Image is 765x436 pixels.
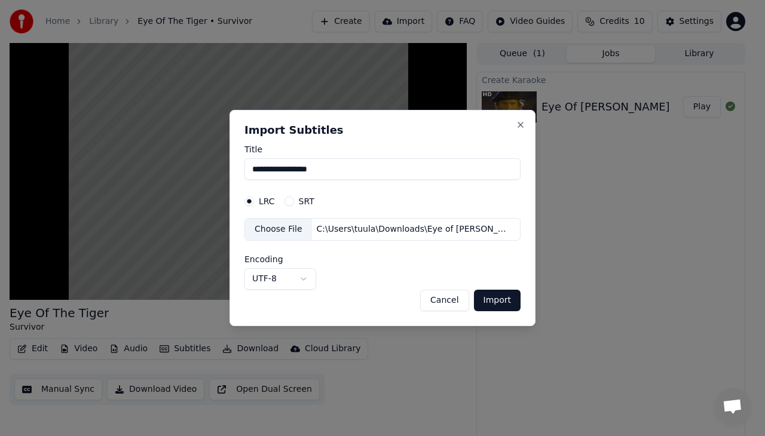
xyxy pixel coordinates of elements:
[420,290,469,311] button: Cancel
[244,255,316,263] label: Encoding
[245,219,312,240] div: Choose File
[259,197,275,205] label: LRC
[244,145,521,153] label: Title
[299,197,314,205] label: SRT
[312,223,515,235] div: C:\Users\tuula\Downloads\Eye of [PERSON_NAME].txt
[244,125,521,136] h2: Import Subtitles
[474,290,521,311] button: Import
